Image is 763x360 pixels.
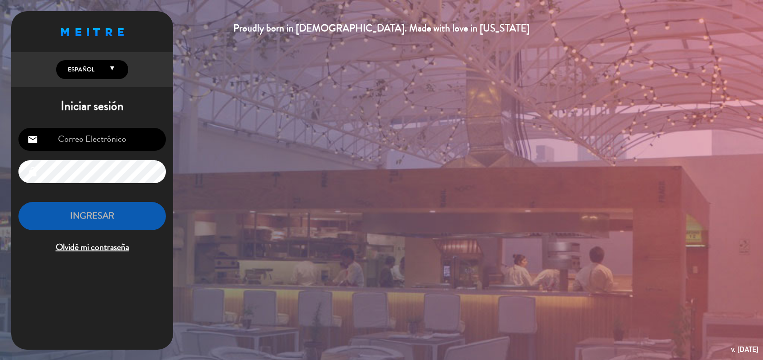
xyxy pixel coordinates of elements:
div: v. [DATE] [731,343,759,356]
i: lock [27,167,38,177]
i: email [27,134,38,145]
h1: Iniciar sesión [11,99,173,114]
button: INGRESAR [18,202,166,230]
span: Olvidé mi contraseña [18,240,166,255]
input: Correo Electrónico [18,128,166,151]
span: Español [66,65,94,74]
